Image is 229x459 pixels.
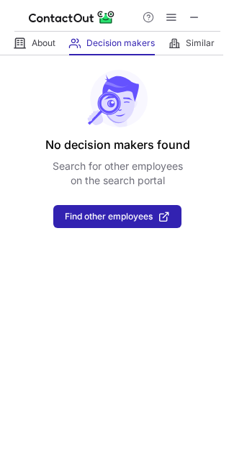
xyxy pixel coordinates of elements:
[86,37,155,49] span: Decision makers
[45,136,190,153] header: No decision makers found
[65,212,153,222] span: Find other employees
[186,37,215,49] span: Similar
[29,9,115,26] img: ContactOut v5.3.10
[32,37,55,49] span: About
[86,70,148,127] img: No leads found
[53,205,181,228] button: Find other employees
[53,159,183,188] p: Search for other employees on the search portal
